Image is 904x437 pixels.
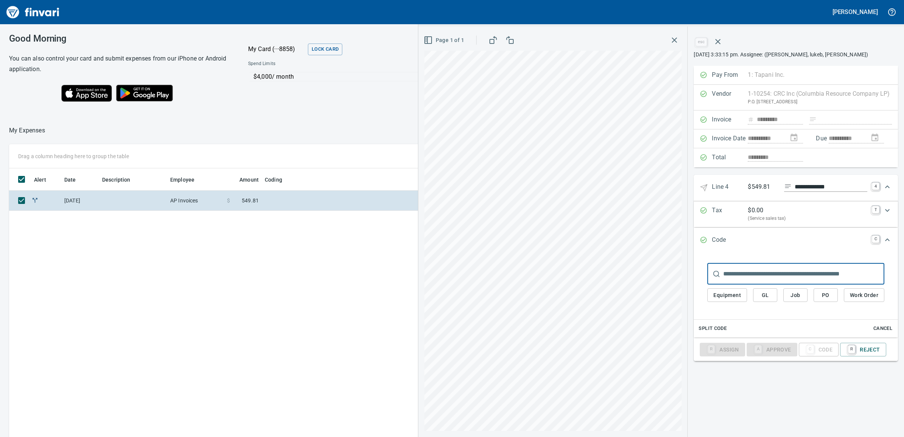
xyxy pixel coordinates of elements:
a: R [848,345,855,353]
span: Equipment [713,291,741,300]
span: Page 1 of 1 [425,36,464,45]
img: Get it on Google Play [112,81,177,106]
div: Code [799,346,839,352]
span: Amount [230,175,259,184]
div: Assign [700,346,745,352]
span: Reject [846,343,880,356]
p: (Service sales tax) [748,215,867,222]
button: Job [783,288,808,302]
button: PO [814,288,838,302]
span: Split transaction [31,198,39,203]
a: C [872,235,879,243]
p: $4,000 / month [253,72,463,81]
span: Cancel [873,324,893,333]
div: Expand [694,338,898,361]
p: [DATE] 3:33:15 pm. Assignee: ([PERSON_NAME], lukeb, [PERSON_NAME]) [694,51,898,58]
p: $549.81 [748,182,778,192]
p: Code [712,235,748,245]
button: RReject [840,343,886,356]
span: PO [820,291,832,300]
span: Split Code [699,324,727,333]
span: Date [64,175,76,184]
div: Expand [694,253,898,337]
span: Employee [170,175,194,184]
p: Online allowed [242,81,467,89]
button: GL [753,288,777,302]
button: Work Order [844,288,884,302]
span: Lock Card [312,45,339,54]
span: Close invoice [694,33,727,51]
div: Expand [694,228,898,253]
p: $ 0.00 [748,206,763,215]
p: My Expenses [9,126,45,135]
a: 4 [872,182,879,190]
span: Job [789,291,801,300]
span: Description [102,175,130,184]
h6: You can also control your card and submit expenses from our iPhone or Android application. [9,53,229,75]
button: Lock Card [308,44,342,55]
div: Expand [694,201,898,227]
a: esc [696,38,707,46]
button: [PERSON_NAME] [831,6,880,18]
td: [DATE] [61,191,99,211]
button: Split Code [697,323,728,334]
span: Alert [34,175,46,184]
span: Work Order [850,291,878,300]
img: Download on the App Store [61,85,112,102]
p: Tax [712,206,748,222]
span: 549.81 [242,197,259,204]
span: Employee [170,175,204,184]
h3: Good Morning [9,33,229,44]
td: AP Invoices [167,191,224,211]
span: Spend Limits [248,60,370,68]
button: Cancel [871,323,895,334]
span: Description [102,175,140,184]
div: Coding Required [747,346,797,352]
button: Equipment [707,288,747,302]
span: Coding [265,175,292,184]
span: GL [759,291,771,300]
p: My Card (···8858) [248,45,305,54]
span: Coding [265,175,282,184]
span: Alert [34,175,56,184]
span: Date [64,175,86,184]
div: Expand [694,175,898,201]
h5: [PERSON_NAME] [833,8,878,16]
a: T [872,206,879,213]
img: Finvari [5,3,61,21]
nav: breadcrumb [9,126,45,135]
p: Line 4 [712,182,748,193]
p: Drag a column heading here to group the table [18,152,129,160]
span: $ [227,197,230,204]
button: Page 1 of 1 [422,33,467,47]
span: Amount [239,175,259,184]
